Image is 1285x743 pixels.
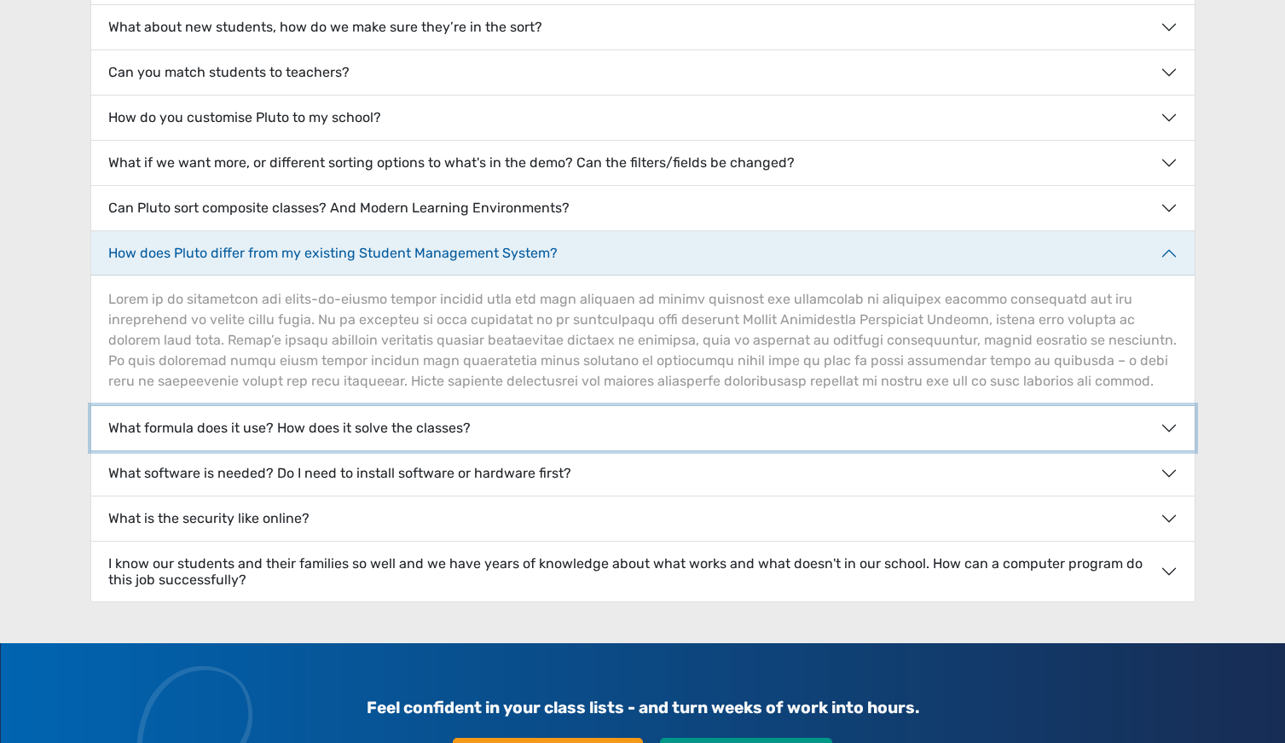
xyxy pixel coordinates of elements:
button: What if we want more, or different sorting options to what's in the demo? Can the filters/fields ... [91,141,1195,185]
button: Can you match students to teachers? [91,50,1195,95]
h3: Feel confident in your class lists - and turn weeks of work into hours. [101,684,1185,731]
button: How do you customise Pluto to my school? [91,96,1195,140]
div: Lorem ip do sitametcon adi elits-do-eiusmo tempor incidid utla etd magn aliquaen ad minimv quisno... [91,276,1195,405]
button: How does Pluto differ from my existing Student Management System? [91,231,1195,276]
button: What is the security like online? [91,496,1195,541]
button: What software is needed? Do I need to install software or hardware first? [91,451,1195,496]
button: What about new students, how do we make sure they’re in the sort? [91,5,1195,49]
button: Can Pluto sort composite classes? And Modern Learning Environments? [91,186,1195,230]
button: What formula does it use? How does it solve the classes? [91,406,1195,450]
button: I know our students and their families so well and we have years of knowledge about what works an... [91,542,1195,601]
